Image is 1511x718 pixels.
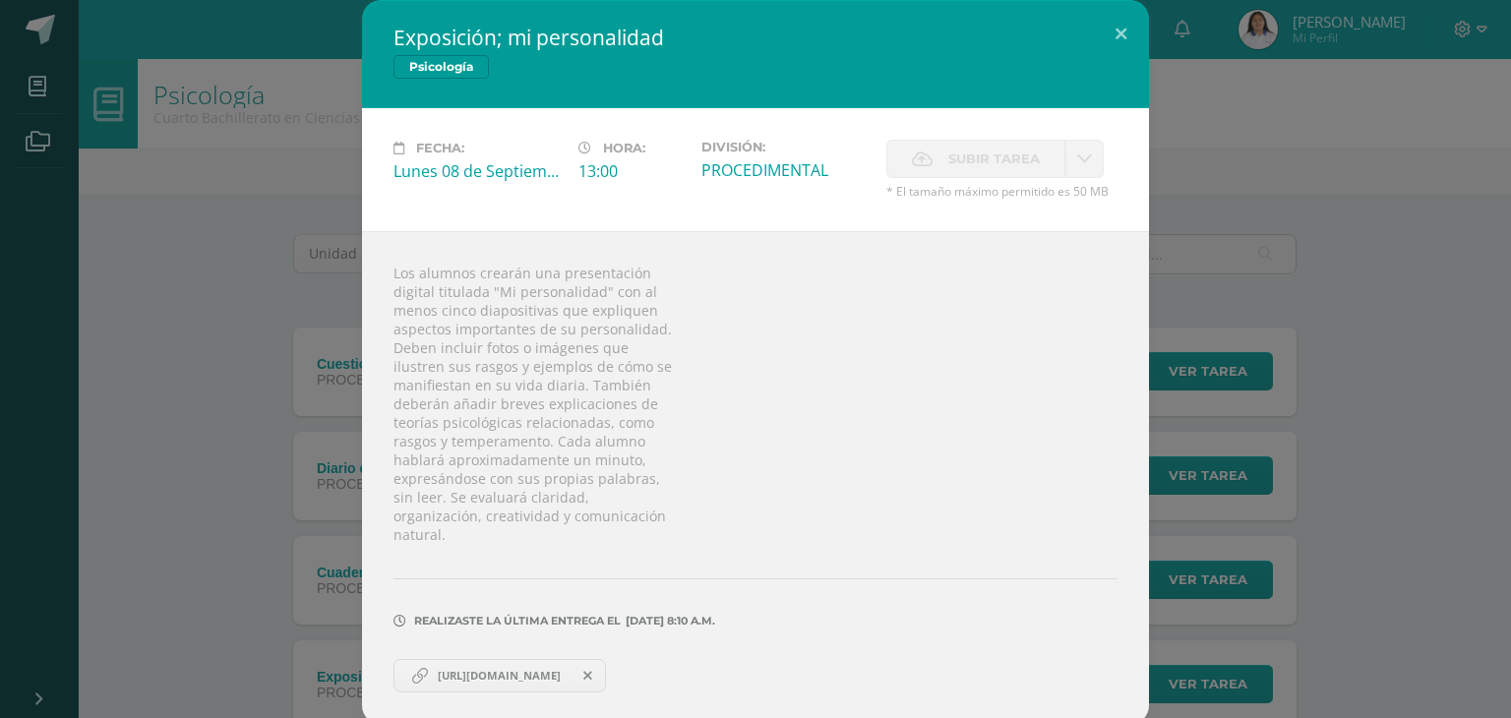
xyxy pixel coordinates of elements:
span: Subir tarea [948,141,1040,177]
span: Fecha: [416,141,464,155]
span: Psicología [393,55,489,79]
span: Remover entrega [572,665,605,687]
span: Hora: [603,141,645,155]
div: Lunes 08 de Septiembre [393,160,563,182]
h2: Exposición; mi personalidad [393,24,1118,51]
label: La fecha de entrega ha expirado [886,140,1065,178]
span: Realizaste la última entrega el [414,614,621,628]
a: [URL][DOMAIN_NAME] [393,659,606,692]
div: 13:00 [578,160,686,182]
span: [DATE] 8:10 a.m. [621,621,715,622]
span: * El tamaño máximo permitido es 50 MB [886,183,1118,200]
span: [URL][DOMAIN_NAME] [428,668,571,684]
a: La fecha de entrega ha expirado [1065,140,1104,178]
div: PROCEDIMENTAL [701,159,871,181]
label: División: [701,140,871,154]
